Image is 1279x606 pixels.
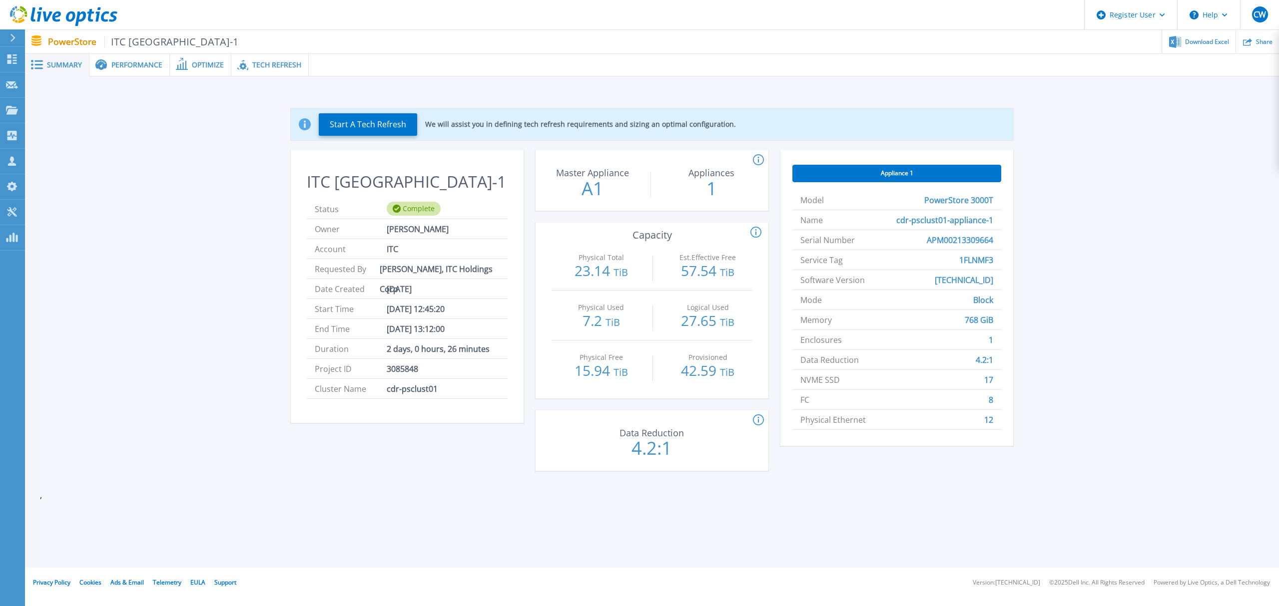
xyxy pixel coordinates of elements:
[984,410,993,429] span: 12
[387,379,438,398] span: cdr-psclust01
[1256,39,1273,45] span: Share
[559,254,643,261] p: Physical Total
[315,259,380,279] span: Requested By
[315,199,387,219] span: Status
[319,113,417,136] button: Start A Tech Refresh
[665,354,750,361] p: Provisioned
[252,61,301,68] span: Tech Refresh
[557,363,646,379] p: 15.94
[307,173,508,191] h2: ITC [GEOGRAPHIC_DATA]-1
[614,266,628,279] span: TiB
[984,370,993,389] span: 17
[559,304,643,311] p: Physical Used
[387,239,398,259] span: ITC
[315,299,387,318] span: Start Time
[1049,580,1145,586] li: © 2025 Dell Inc. All Rights Reserved
[800,330,842,349] span: Enclosures
[976,350,993,369] span: 4.2:1
[48,36,239,47] p: PowerStore
[720,315,734,329] span: TiB
[973,580,1040,586] li: Version: [TECHNICAL_ID]
[935,270,993,290] span: [TECHNICAL_ID]
[989,330,993,349] span: 1
[315,359,387,378] span: Project ID
[663,264,752,280] p: 57.54
[539,168,646,177] p: Master Appliance
[596,439,708,457] p: 4.2:1
[800,190,824,210] span: Model
[881,169,913,177] span: Appliance 1
[800,370,840,389] span: NVME SSD
[425,120,736,128] p: We will assist you in defining tech refresh requirements and sizing an optimal configuration.
[924,190,993,210] span: PowerStore 3000T
[380,259,500,279] span: [PERSON_NAME], ITC Holdings Corp
[387,339,490,358] span: 2 days, 0 hours, 26 minutes
[387,359,418,378] span: 3085848
[800,230,855,250] span: Serial Number
[658,168,765,177] p: Appliances
[111,61,162,68] span: Performance
[104,36,239,47] span: ITC [GEOGRAPHIC_DATA]-1
[1185,39,1229,45] span: Download Excel
[599,428,705,437] p: Data Reduction
[1254,10,1266,18] span: CW
[153,578,181,587] a: Telemetry
[315,379,387,398] span: Cluster Name
[800,350,859,369] span: Data Reduction
[606,315,620,329] span: TiB
[387,202,441,216] div: Complete
[800,270,865,290] span: Software Version
[110,578,144,587] a: Ads & Email
[315,319,387,338] span: End Time
[557,313,646,329] p: 7.2
[79,578,101,587] a: Cookies
[989,390,993,409] span: 8
[557,264,646,280] p: 23.14
[47,61,82,68] span: Summary
[973,290,993,309] span: Block
[959,250,993,270] span: 1FLNMF3
[387,219,449,239] span: [PERSON_NAME]
[927,230,993,250] span: APM00213309664
[315,339,387,358] span: Duration
[800,310,832,329] span: Memory
[190,578,205,587] a: EULA
[387,319,445,338] span: [DATE] 13:12:00
[800,410,866,429] span: Physical Ethernet
[315,219,387,239] span: Owner
[720,266,734,279] span: TiB
[214,578,236,587] a: Support
[315,239,387,259] span: Account
[800,290,822,309] span: Mode
[33,578,70,587] a: Privacy Policy
[665,254,750,261] p: Est.Effective Free
[800,390,809,409] span: FC
[656,180,768,198] p: 1
[720,365,734,379] span: TiB
[1154,580,1270,586] li: Powered by Live Optics, a Dell Technology
[965,310,993,329] span: 768 GiB
[800,250,843,270] span: Service Tag
[800,210,823,230] span: Name
[387,299,445,318] span: [DATE] 12:45:20
[192,61,224,68] span: Optimize
[537,180,648,198] p: A1
[387,279,412,299] span: [DATE]
[665,304,750,311] p: Logical Used
[315,279,387,299] span: Date Created
[896,210,993,230] span: cdr-psclust01-appliance-1
[25,76,1279,515] div: ,
[663,363,752,379] p: 42.59
[614,365,628,379] span: TiB
[663,313,752,329] p: 27.65
[559,354,643,361] p: Physical Free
